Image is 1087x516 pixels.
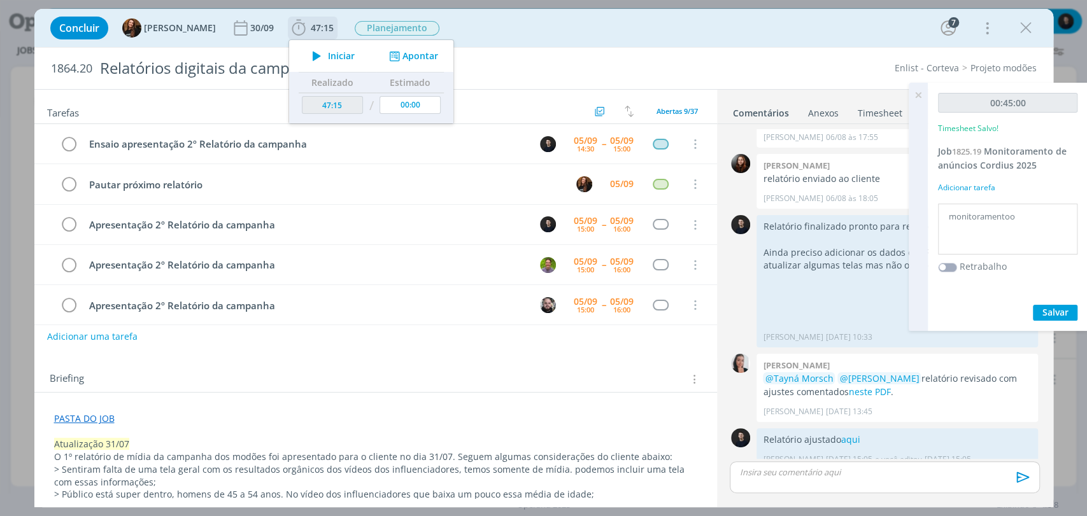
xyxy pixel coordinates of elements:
[610,257,634,266] div: 05/09
[539,134,558,153] button: C
[765,372,833,384] span: @Tayná Morsch
[288,18,337,38] button: 47:15
[763,454,823,465] p: [PERSON_NAME]
[577,266,594,273] div: 15:00
[841,433,860,445] a: aqui
[311,22,334,34] span: 47:15
[540,297,556,313] img: G
[763,172,1032,185] p: relatório enviado ao cliente
[144,24,216,32] span: [PERSON_NAME]
[95,53,621,84] div: Relatórios digitais da campanha
[731,354,750,373] img: C
[602,260,606,269] span: --
[50,371,84,387] span: Briefing
[960,260,1007,273] label: Retrabalho
[1042,306,1069,318] span: Salvar
[54,450,697,463] p: O 1º relatório de mídia da campanha dos modões foi apresentado para o cliente no dia 31/07. Segue...
[299,73,366,93] th: Realizado
[84,257,529,273] div: Apresentação 2º Relatório da campanha
[84,298,529,314] div: Apresentação 2º Relatório da campanha
[602,220,606,229] span: --
[938,182,1077,193] div: Adicionar tarefa
[54,488,697,501] p: > Público está super dentro, homens de 45 a 54 anos. No vídeo dos influenciadores que baixa um po...
[625,106,634,117] img: arrow-down-up.svg
[84,217,529,233] div: Apresentação 2º Relatório da campanha
[122,18,141,38] img: T
[763,246,1032,272] p: Ainda preciso adicionar os dados da LP então ainda vou atualizar algumas telas mas não o texto
[46,325,138,348] button: Adicionar uma tarefa
[763,433,1032,446] p: Relatório ajustado
[731,154,750,173] img: E
[366,93,376,119] td: /
[895,62,959,74] a: Enlist - Corteva
[540,136,556,152] img: C
[763,220,1032,233] p: Relatório finalizado pronto para revisão
[577,225,594,232] div: 15:00
[54,412,115,424] a: PASTA DO JOB
[610,297,634,306] div: 05/09
[288,39,454,124] ul: 47:15
[657,106,698,116] span: Abertas 9/37
[825,454,872,465] span: [DATE] 15:05
[952,146,981,157] span: 1825.19
[808,107,839,120] div: Anexos
[857,101,903,120] a: Timesheet
[51,62,92,76] span: 1864.20
[577,306,594,313] div: 15:00
[825,406,872,417] span: [DATE] 13:45
[122,18,216,38] button: T[PERSON_NAME]
[613,145,630,152] div: 15:00
[613,306,630,313] div: 16:00
[610,179,634,188] div: 05/09
[376,73,444,93] th: Estimado
[575,174,594,193] button: T
[574,297,597,306] div: 05/09
[385,50,438,63] button: Apontar
[731,215,750,234] img: C
[84,177,565,193] div: Pautar próximo relatório
[763,359,829,371] b: [PERSON_NAME]
[970,62,1037,74] a: Projeto modões
[825,193,877,204] span: 06/08 às 18:05
[948,17,959,28] div: 7
[763,406,823,417] p: [PERSON_NAME]
[610,216,634,225] div: 05/09
[354,20,440,36] button: Planejamento
[250,24,276,32] div: 30/09
[34,9,1053,507] div: dialog
[731,428,750,447] img: C
[539,215,558,234] button: C
[540,257,556,273] img: T
[602,300,606,309] span: --
[328,52,355,60] span: Iniciar
[938,145,1067,171] a: Job1825.19Monitoramento de anúncios Cordius 2025
[355,21,439,36] span: Planejamento
[576,176,592,192] img: T
[610,136,634,145] div: 05/09
[50,17,108,39] button: Concluir
[825,331,872,343] span: [DATE] 10:33
[539,295,558,314] button: G
[574,257,597,266] div: 05/09
[574,136,597,145] div: 05/09
[763,372,1032,398] p: relatório revisado com ajustes comentados .
[938,123,998,134] p: Timesheet Salvo!
[1033,305,1077,321] button: Salvar
[938,145,1067,171] span: Monitoramento de anúncios Cordius 2025
[577,145,594,152] div: 14:30
[305,47,355,65] button: Iniciar
[47,104,79,119] span: Tarefas
[54,463,697,489] p: > Sentiram falta de uma tela geral com os resultados orgânicos dos vídeos dos influenciadores, te...
[825,132,877,143] span: 06/08 às 17:55
[54,438,129,450] span: Atualização 31/07
[732,101,790,120] a: Comentários
[574,216,597,225] div: 05/09
[763,160,829,171] b: [PERSON_NAME]
[540,216,556,232] img: C
[874,454,921,465] span: e você editou
[924,454,970,465] span: [DATE] 15:05
[839,372,919,384] span: @[PERSON_NAME]
[59,23,99,33] span: Concluir
[613,225,630,232] div: 16:00
[848,386,890,398] a: neste PDF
